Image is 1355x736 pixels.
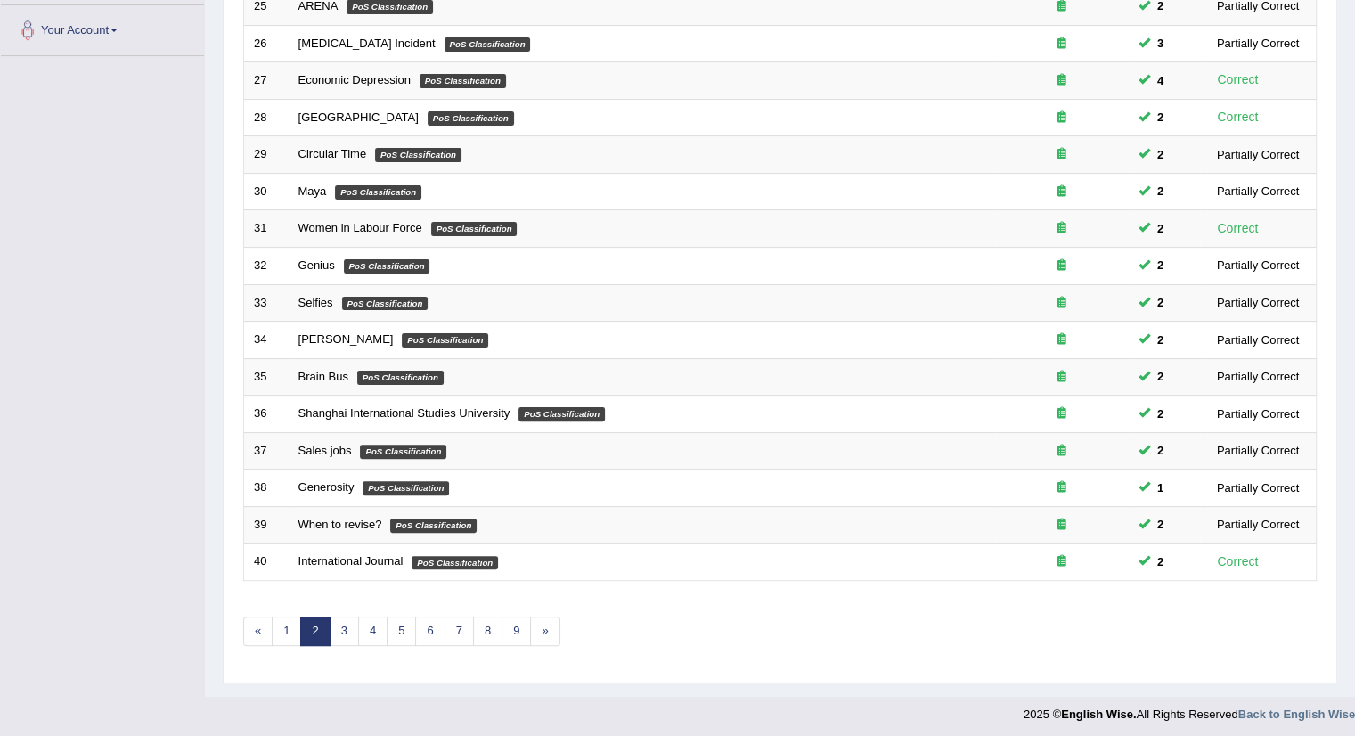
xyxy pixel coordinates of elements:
[1210,218,1266,239] div: Correct
[244,173,289,210] td: 30
[1005,405,1119,422] div: Exam occurring question
[244,544,289,581] td: 40
[445,617,474,646] a: 7
[1005,553,1119,570] div: Exam occurring question
[1150,441,1171,460] span: You can still take this question
[342,297,429,311] em: PoS Classification
[244,284,289,322] td: 33
[272,617,301,646] a: 1
[1210,70,1266,90] div: Correct
[298,184,327,198] a: Maya
[1150,182,1171,200] span: You can still take this question
[1150,367,1171,386] span: You can still take this question
[244,432,289,470] td: 37
[1150,405,1171,423] span: You can still take this question
[244,396,289,433] td: 36
[330,617,359,646] a: 3
[1210,145,1306,164] div: Partially Correct
[1210,331,1306,349] div: Partially Correct
[1005,220,1119,237] div: Exam occurring question
[1,5,204,50] a: Your Account
[1210,367,1306,386] div: Partially Correct
[431,222,518,236] em: PoS Classification
[244,322,289,359] td: 34
[428,111,514,126] em: PoS Classification
[298,147,367,160] a: Circular Time
[298,406,510,420] a: Shanghai International Studies University
[298,444,352,457] a: Sales jobs
[1005,146,1119,163] div: Exam occurring question
[375,148,461,162] em: PoS Classification
[1005,369,1119,386] div: Exam occurring question
[298,37,436,50] a: [MEDICAL_DATA] Incident
[1150,478,1171,497] span: You can still take this question
[1005,110,1119,127] div: Exam occurring question
[1150,293,1171,312] span: You can still take this question
[1210,515,1306,534] div: Partially Correct
[1150,256,1171,274] span: You can still take this question
[298,480,355,494] a: Generosity
[244,247,289,284] td: 32
[1238,707,1355,721] a: Back to English Wise
[1005,72,1119,89] div: Exam occurring question
[244,99,289,136] td: 28
[1210,293,1306,312] div: Partially Correct
[445,37,531,52] em: PoS Classification
[1150,331,1171,349] span: You can still take this question
[357,371,444,385] em: PoS Classification
[1024,697,1355,723] div: 2025 © All Rights Reserved
[1150,71,1171,90] span: You can still take this question
[298,258,335,272] a: Genius
[1005,517,1119,534] div: Exam occurring question
[1150,145,1171,164] span: You can still take this question
[420,74,506,88] em: PoS Classification
[1210,107,1266,127] div: Correct
[1210,256,1306,274] div: Partially Correct
[298,73,411,86] a: Economic Depression
[1005,258,1119,274] div: Exam occurring question
[358,617,388,646] a: 4
[415,617,445,646] a: 6
[298,110,419,124] a: [GEOGRAPHIC_DATA]
[360,445,446,459] em: PoS Classification
[1150,34,1171,53] span: You can still take this question
[1210,478,1306,497] div: Partially Correct
[298,221,422,234] a: Women in Labour Force
[244,25,289,62] td: 26
[530,617,559,646] a: »
[298,332,394,346] a: [PERSON_NAME]
[1150,108,1171,127] span: You can still take this question
[387,617,416,646] a: 5
[244,470,289,507] td: 38
[1210,34,1306,53] div: Partially Correct
[1005,184,1119,200] div: Exam occurring question
[1005,36,1119,53] div: Exam occurring question
[244,62,289,100] td: 27
[298,554,404,568] a: International Journal
[412,556,498,570] em: PoS Classification
[402,333,488,348] em: PoS Classification
[300,617,330,646] a: 2
[1150,219,1171,238] span: You can still take this question
[243,617,273,646] a: «
[390,519,477,533] em: PoS Classification
[244,358,289,396] td: 35
[298,370,348,383] a: Brain Bus
[1005,331,1119,348] div: Exam occurring question
[298,296,333,309] a: Selfies
[502,617,531,646] a: 9
[1005,295,1119,312] div: Exam occurring question
[244,506,289,544] td: 39
[1150,552,1171,571] span: You can still take this question
[1210,182,1306,200] div: Partially Correct
[1061,707,1136,721] strong: English Wise.
[473,617,502,646] a: 8
[518,407,605,421] em: PoS Classification
[1005,443,1119,460] div: Exam occurring question
[344,259,430,274] em: PoS Classification
[1210,552,1266,572] div: Correct
[1210,441,1306,460] div: Partially Correct
[363,481,449,495] em: PoS Classification
[298,518,382,531] a: When to revise?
